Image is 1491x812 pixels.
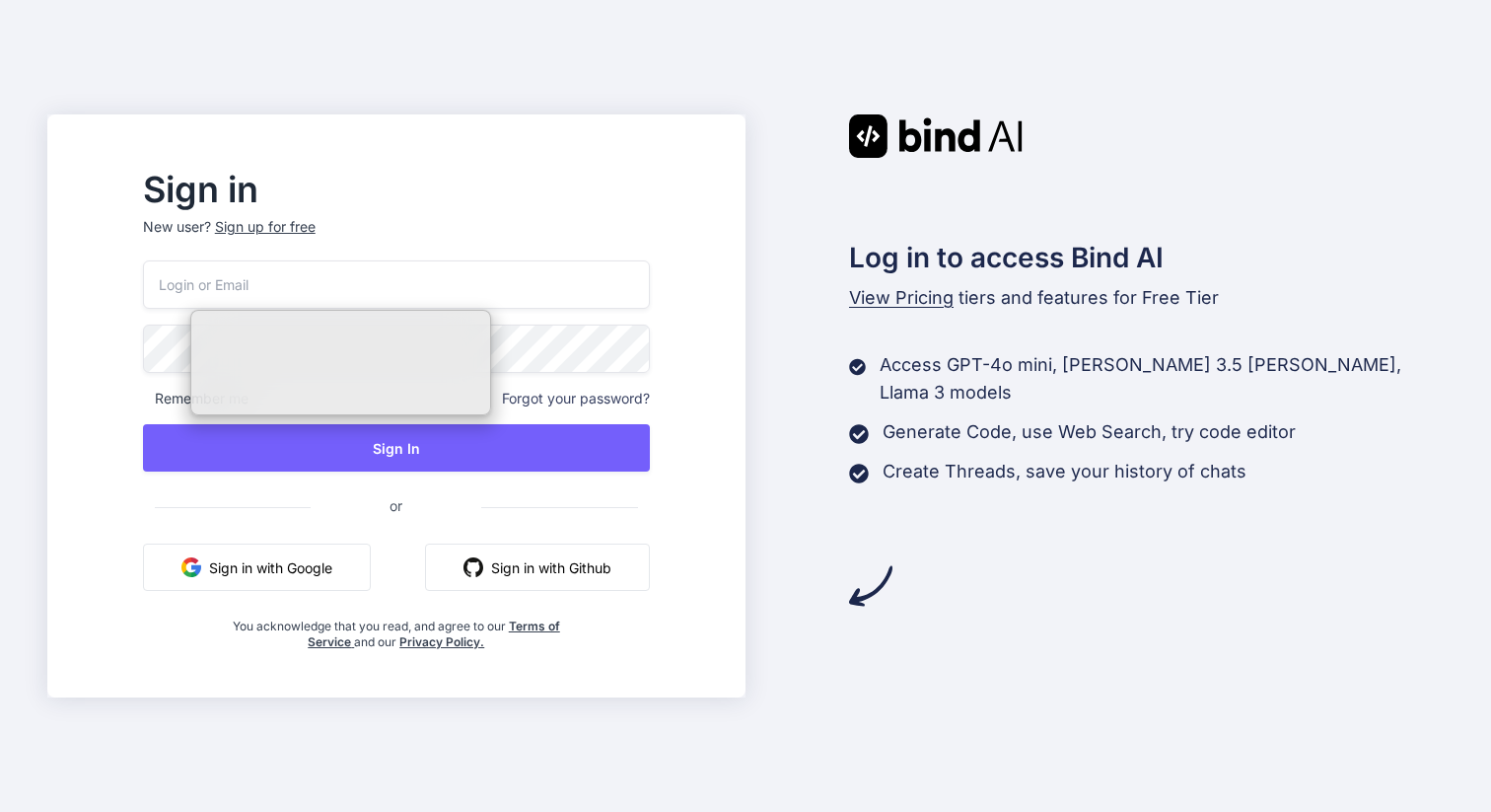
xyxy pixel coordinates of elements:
[143,544,371,591] button: Sign in with Google
[143,260,650,309] input: Login or Email
[399,634,484,649] a: Privacy Policy.
[215,217,316,237] div: Sign up for free
[143,389,248,408] span: Remember me
[849,284,1445,312] p: tiers and features for Free Tier
[883,418,1296,446] p: Generate Code, use Web Search, try code editor
[849,287,954,308] span: View Pricing
[143,424,650,472] button: Sign In
[849,114,1023,158] img: Bind AI logo
[425,544,650,591] button: Sign in with Github
[463,557,483,577] img: github
[849,564,892,608] img: arrow
[143,174,650,205] h2: Sign in
[311,481,481,530] span: or
[883,458,1246,485] p: Create Threads, save your history of chats
[502,389,650,408] span: Forgot your password?
[181,557,201,577] img: google
[227,607,565,650] div: You acknowledge that you read, and agree to our and our
[308,619,560,649] a: Terms of Service
[143,217,650,260] p: New user?
[880,351,1444,406] p: Access GPT-4o mini, [PERSON_NAME] 3.5 [PERSON_NAME], Llama 3 models
[849,237,1445,278] h2: Log in to access Bind AI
